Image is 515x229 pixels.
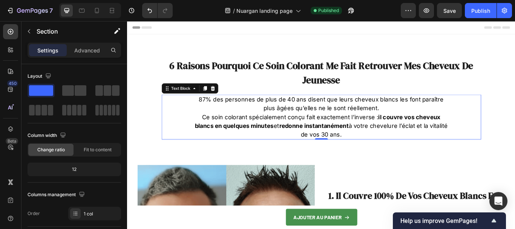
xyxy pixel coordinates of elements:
span: 1. Il Couvre 100% De Vos Cheveux Blancs En Seulement 10 Minutes [235,197,433,228]
span: Change ratio [37,146,65,153]
div: Publish [471,7,490,15]
div: 1 col [84,211,119,217]
span: Nuargan landing page [236,7,293,15]
iframe: Design area [127,21,515,229]
div: Columns management [28,190,86,200]
p: 87% des personnes de plus de 40 ans disent que leurs cheveux blancs les font paraître plus âgées ... [78,86,374,137]
div: 12 [29,164,120,175]
div: Column width [28,131,67,141]
span: Help us improve GemPages! [400,217,489,224]
div: Order [28,210,40,217]
span: / [233,7,235,15]
div: Layout [28,71,53,81]
button: Publish [465,3,497,18]
h2: 6 Raisons Pourquoi Ce Soin Colorant Me Fait Retrouver Mes Cheveux De Jeunesse [40,43,412,78]
button: 7 [3,3,56,18]
p: Settings [37,46,58,54]
button: Save [437,3,462,18]
span: Fit to content [84,146,112,153]
div: Undo/Redo [142,3,173,18]
span: Published [318,7,339,14]
p: 7 [49,6,53,15]
div: Open Intercom Messenger [489,192,507,210]
p: Section [37,27,98,36]
div: Beta [6,138,18,144]
strong: redonne instantanément [177,118,258,126]
span: Save [443,8,456,14]
p: Advanced [74,46,100,54]
button: Show survey - Help us improve GemPages! [400,216,498,225]
div: Rich Text Editor. Editing area: main [77,86,375,138]
div: Text Block [49,75,75,82]
div: 450 [7,80,18,86]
